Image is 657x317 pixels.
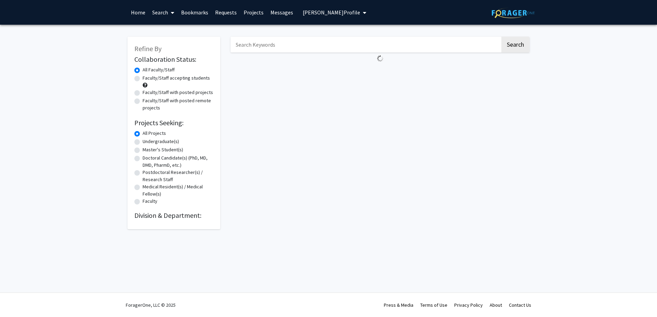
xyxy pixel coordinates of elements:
label: Faculty/Staff accepting students [143,74,210,82]
a: Privacy Policy [454,302,483,308]
label: Medical Resident(s) / Medical Fellow(s) [143,183,213,198]
a: Contact Us [509,302,531,308]
h2: Division & Department: [134,211,213,220]
label: Doctoral Candidate(s) (PhD, MD, DMD, PharmD, etc.) [143,154,213,169]
div: ForagerOne, LLC © 2025 [126,293,176,317]
a: Press & Media [384,302,413,308]
input: Search Keywords [231,37,500,52]
label: All Projects [143,130,166,137]
img: ForagerOne Logo [492,8,535,18]
h2: Collaboration Status: [134,55,213,63]
a: Projects [240,0,267,24]
label: Undergraduate(s) [143,138,179,145]
a: Requests [212,0,240,24]
a: Home [127,0,149,24]
label: Postdoctoral Researcher(s) / Research Staff [143,169,213,183]
label: Faculty/Staff with posted remote projects [143,97,213,111]
h2: Projects Seeking: [134,119,213,127]
label: Faculty/Staff with posted projects [143,89,213,96]
span: [PERSON_NAME] Profile [303,9,360,16]
nav: Page navigation [231,64,530,80]
label: All Faculty/Staff [143,66,175,73]
img: Loading [374,52,386,64]
span: Refine By [134,44,162,53]
label: Master's Student(s) [143,146,183,153]
a: Terms of Use [420,302,447,308]
a: Bookmarks [178,0,212,24]
button: Search [501,37,530,52]
a: About [490,302,502,308]
a: Messages [267,0,297,24]
label: Faculty [143,198,157,205]
a: Search [149,0,178,24]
